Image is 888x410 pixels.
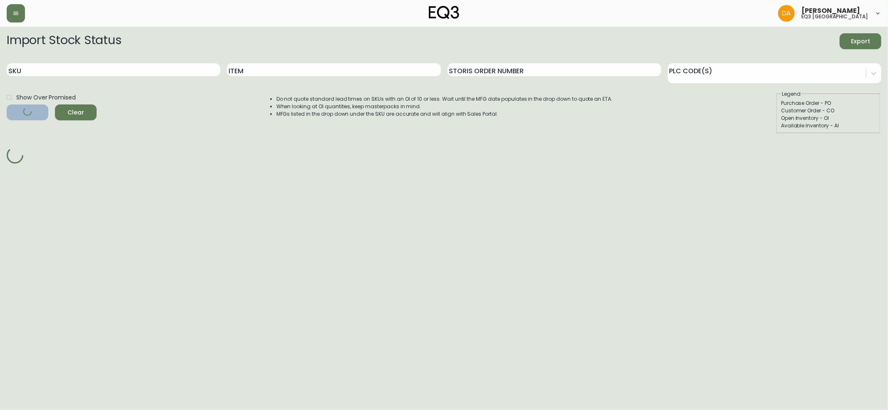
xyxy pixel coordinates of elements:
span: Export [846,36,875,47]
div: Customer Order - CO [781,107,876,114]
span: Show Over Promised [16,93,76,102]
div: Available Inventory - AI [781,122,876,129]
legend: Legend [781,90,801,98]
div: Open Inventory - OI [781,114,876,122]
button: Clear [55,104,97,120]
span: Clear [62,107,90,118]
div: Purchase Order - PO [781,99,876,107]
img: dd1a7e8db21a0ac8adbf82b84ca05374 [778,5,795,22]
li: When looking at OI quantities, keep masterpacks in mind. [276,103,613,110]
li: Do not quote standard lead times on SKUs with an OI of 10 or less. Wait until the MFG date popula... [276,95,613,103]
img: logo [429,6,460,19]
button: Export [840,33,881,49]
h5: eq3 [GEOGRAPHIC_DATA] [801,14,868,19]
h2: Import Stock Status [7,33,121,49]
li: MFGs listed in the drop down under the SKU are accurate and will align with Sales Portal. [276,110,613,118]
span: [PERSON_NAME] [801,7,860,14]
